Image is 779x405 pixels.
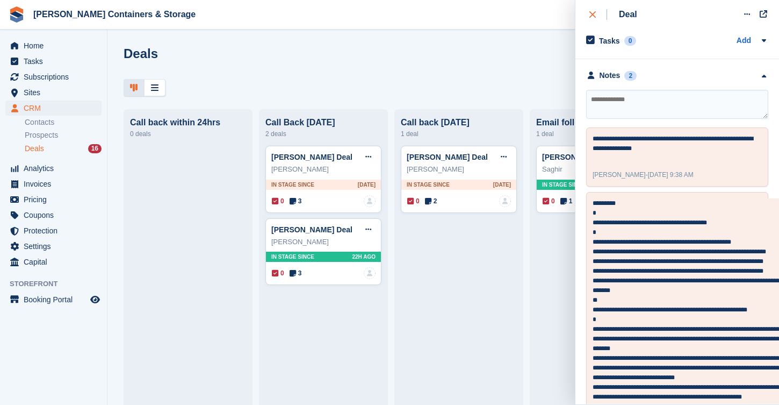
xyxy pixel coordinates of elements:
[364,267,376,279] a: deal-assignee-blank
[5,85,102,100] a: menu
[9,6,25,23] img: stora-icon-8386f47178a22dfd0bd8f6a31ec36ba5ce8667c1dd55bd0f319d3a0aa187defe.svg
[493,181,511,189] span: [DATE]
[560,196,573,206] span: 1
[130,127,246,140] div: 0 deals
[5,223,102,238] a: menu
[24,223,88,238] span: Protection
[25,130,102,141] a: Prospects
[624,71,637,81] div: 2
[272,196,284,206] span: 0
[542,181,585,189] span: In stage since
[24,192,88,207] span: Pricing
[407,196,420,206] span: 0
[29,5,200,23] a: [PERSON_NAME] Containers & Storage
[5,38,102,53] a: menu
[271,153,352,161] a: [PERSON_NAME] Deal
[24,176,88,191] span: Invoices
[25,130,58,140] span: Prospects
[130,118,246,127] div: Call back within 24hrs
[265,127,381,140] div: 2 deals
[5,69,102,84] a: menu
[88,144,102,153] div: 16
[24,54,88,69] span: Tasks
[5,254,102,269] a: menu
[265,118,381,127] div: Call Back [DATE]
[648,171,694,179] span: [DATE] 9:38 AM
[425,196,437,206] span: 2
[24,69,88,84] span: Subscriptions
[24,85,88,100] span: Sites
[600,70,621,81] div: Notes
[407,181,450,189] span: In stage since
[24,292,88,307] span: Booking Portal
[407,164,511,175] div: [PERSON_NAME]
[407,153,488,161] a: [PERSON_NAME] Deal
[401,118,517,127] div: Call back [DATE]
[271,225,352,234] a: [PERSON_NAME] Deal
[124,46,158,61] h1: Deals
[290,268,302,278] span: 3
[499,195,511,207] a: deal-assignee-blank
[89,293,102,306] a: Preview store
[25,144,44,154] span: Deals
[25,143,102,154] a: Deals 16
[10,279,107,289] span: Storefront
[5,54,102,69] a: menu
[24,101,88,116] span: CRM
[536,127,652,140] div: 1 deal
[5,192,102,207] a: menu
[272,268,284,278] span: 0
[5,101,102,116] a: menu
[271,164,376,175] div: [PERSON_NAME]
[624,36,637,46] div: 0
[24,208,88,223] span: Coupons
[619,8,637,21] div: Deal
[737,35,751,47] a: Add
[352,253,376,261] span: 22H AGO
[5,176,102,191] a: menu
[24,239,88,254] span: Settings
[401,127,517,140] div: 1 deal
[542,153,605,161] a: [PERSON_NAME]
[24,161,88,176] span: Analytics
[5,292,102,307] a: menu
[358,181,376,189] span: [DATE]
[542,164,646,175] div: Saghir
[5,208,102,223] a: menu
[593,171,646,179] span: [PERSON_NAME]
[536,118,652,127] div: Email follow up
[25,117,102,127] a: Contacts
[5,239,102,254] a: menu
[364,195,376,207] a: deal-assignee-blank
[271,237,376,247] div: [PERSON_NAME]
[599,36,620,46] h2: Tasks
[24,38,88,53] span: Home
[271,253,314,261] span: In stage since
[593,170,694,180] div: -
[24,254,88,269] span: Capital
[271,181,314,189] span: In stage since
[543,196,555,206] span: 0
[290,196,302,206] span: 3
[5,161,102,176] a: menu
